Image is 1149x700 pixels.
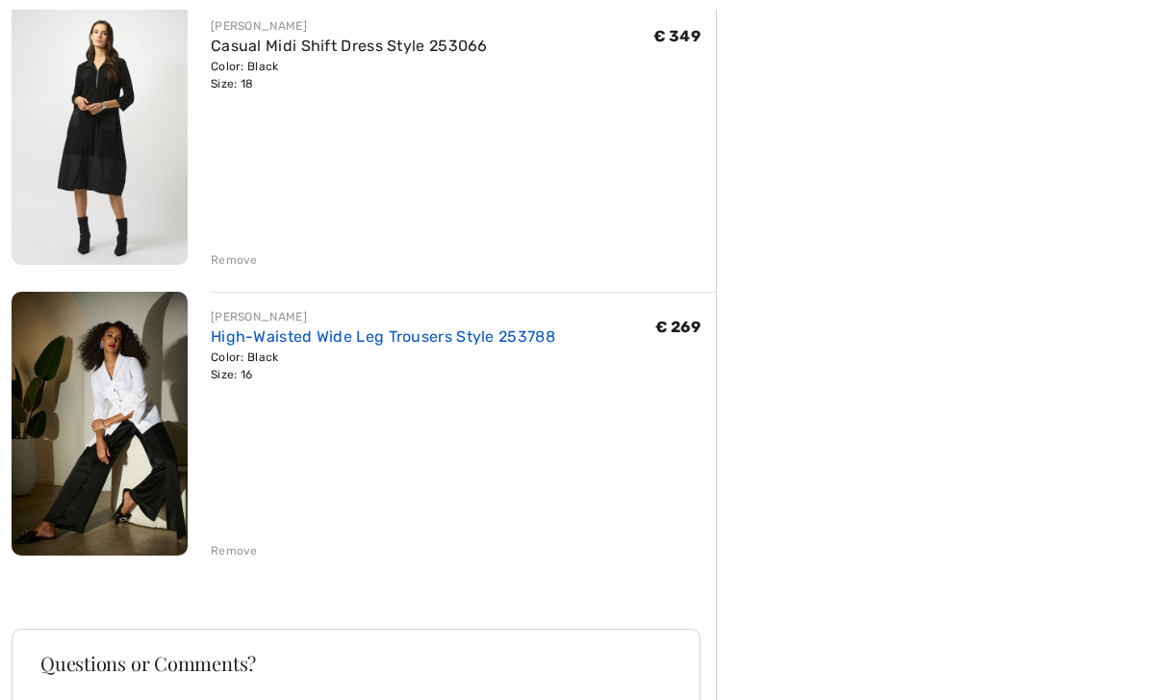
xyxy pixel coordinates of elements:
[211,543,258,560] div: Remove
[211,38,488,56] a: Casual Midi Shift Dress Style 253066
[211,252,258,270] div: Remove
[12,293,188,557] img: High-Waisted Wide Leg Trousers Style 253788
[655,319,702,337] span: € 269
[211,309,555,326] div: [PERSON_NAME]
[211,59,488,93] div: Color: Black Size: 18
[211,328,555,347] a: High-Waisted Wide Leg Trousers Style 253788
[653,28,702,46] span: € 349
[211,350,555,384] div: Color: Black Size: 16
[211,18,488,36] div: [PERSON_NAME]
[40,655,672,674] h3: Questions or Comments?
[12,2,188,266] img: Casual Midi Shift Dress Style 253066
